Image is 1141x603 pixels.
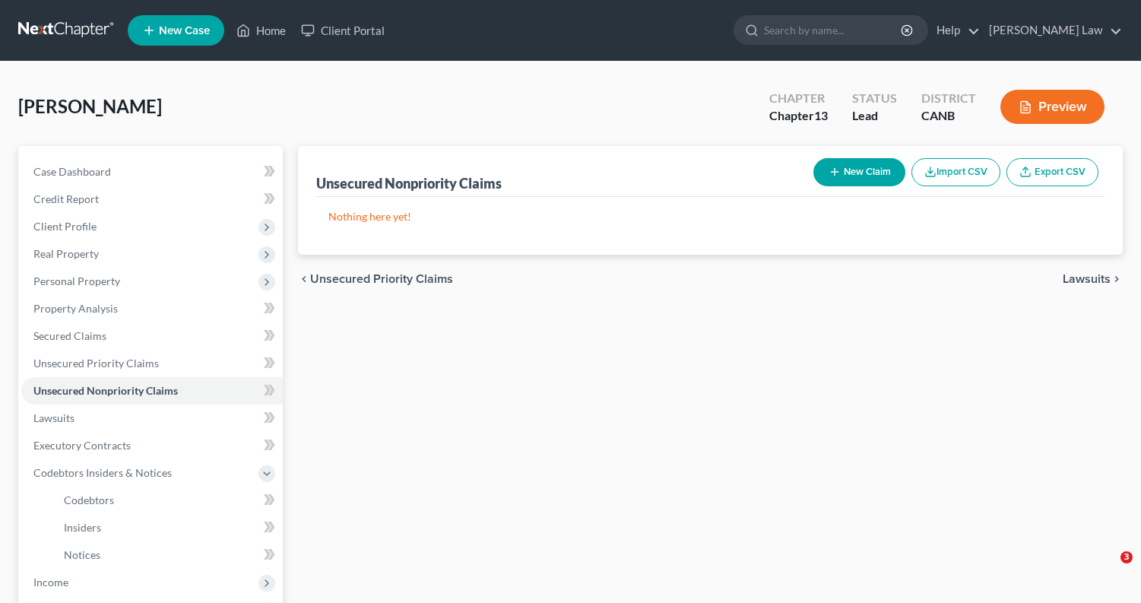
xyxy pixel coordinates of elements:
[159,25,210,36] span: New Case
[33,275,120,287] span: Personal Property
[33,357,159,370] span: Unsecured Priority Claims
[1063,273,1111,285] span: Lawsuits
[298,273,310,285] i: chevron_left
[64,548,100,561] span: Notices
[33,466,172,479] span: Codebtors Insiders & Notices
[911,158,1000,186] button: Import CSV
[764,16,903,44] input: Search by name...
[769,107,828,125] div: Chapter
[813,158,905,186] button: New Claim
[229,17,293,44] a: Home
[33,384,178,397] span: Unsecured Nonpriority Claims
[64,521,101,534] span: Insiders
[852,90,897,107] div: Status
[1000,90,1105,124] button: Preview
[921,90,976,107] div: District
[21,322,283,350] a: Secured Claims
[1111,273,1123,285] i: chevron_right
[293,17,392,44] a: Client Portal
[21,350,283,377] a: Unsecured Priority Claims
[852,107,897,125] div: Lead
[33,165,111,178] span: Case Dashboard
[33,439,131,452] span: Executory Contracts
[21,377,283,405] a: Unsecured Nonpriority Claims
[1089,551,1126,588] iframe: Intercom live chat
[1063,273,1123,285] button: Lawsuits chevron_right
[33,329,106,342] span: Secured Claims
[298,273,453,285] button: chevron_left Unsecured Priority Claims
[33,247,99,260] span: Real Property
[33,302,118,315] span: Property Analysis
[328,209,1092,224] p: Nothing here yet!
[814,108,828,122] span: 13
[33,576,68,589] span: Income
[52,487,283,514] a: Codebtors
[21,186,283,213] a: Credit Report
[310,273,453,285] span: Unsecured Priority Claims
[21,432,283,459] a: Executory Contracts
[316,174,502,192] div: Unsecured Nonpriority Claims
[33,220,97,233] span: Client Profile
[929,17,980,44] a: Help
[52,541,283,569] a: Notices
[921,107,976,125] div: CANB
[21,158,283,186] a: Case Dashboard
[64,494,114,506] span: Codebtors
[769,90,828,107] div: Chapter
[981,17,1122,44] a: [PERSON_NAME] Law
[1006,158,1098,186] a: Export CSV
[52,514,283,541] a: Insiders
[33,192,99,205] span: Credit Report
[18,95,162,117] span: [PERSON_NAME]
[21,295,283,322] a: Property Analysis
[21,405,283,432] a: Lawsuits
[33,411,74,424] span: Lawsuits
[1120,551,1133,563] span: 3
